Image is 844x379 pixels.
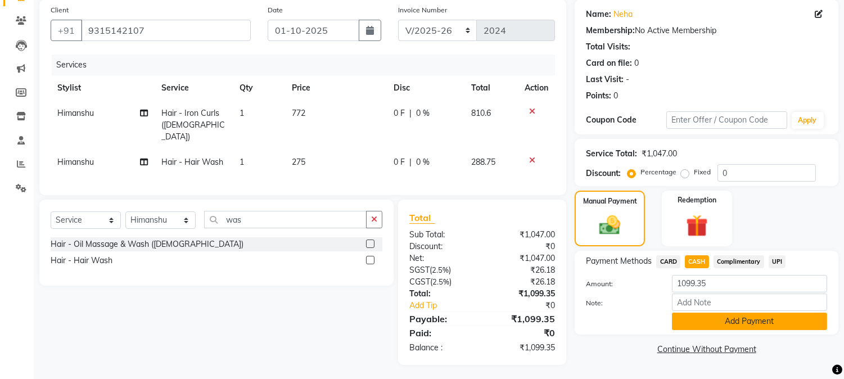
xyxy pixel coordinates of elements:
[634,57,639,69] div: 0
[666,111,787,129] input: Enter Offer / Coupon Code
[51,238,243,250] div: Hair - Oil Massage & Wash ([DEMOGRAPHIC_DATA])
[586,25,635,37] div: Membership:
[482,288,564,300] div: ₹1,099.35
[586,114,666,126] div: Coupon Code
[640,167,676,177] label: Percentage
[409,212,435,224] span: Total
[496,300,564,312] div: ₹0
[694,167,711,177] label: Fixed
[401,342,482,354] div: Balance :
[482,252,564,264] div: ₹1,047.00
[409,156,412,168] span: |
[672,294,827,311] input: Add Note
[792,112,824,129] button: Apply
[394,156,405,168] span: 0 F
[51,20,82,41] button: +91
[482,326,564,340] div: ₹0
[81,20,251,41] input: Search by Name/Mobile/Email/Code
[586,25,827,37] div: No Active Membership
[518,75,555,101] th: Action
[432,277,449,286] span: 2.5%
[593,213,626,237] img: _cash.svg
[401,264,482,276] div: ( )
[685,255,709,268] span: CASH
[678,195,716,205] label: Redemption
[471,108,491,118] span: 810.6
[482,229,564,241] div: ₹1,047.00
[586,90,611,102] div: Points:
[586,57,632,69] div: Card on file:
[401,276,482,288] div: ( )
[51,255,112,267] div: Hair - Hair Wash
[161,108,225,142] span: Hair - Iron Curls ([DEMOGRAPHIC_DATA])
[577,298,664,308] label: Note:
[401,252,482,264] div: Net:
[387,75,464,101] th: Disc
[586,74,624,85] div: Last Visit:
[285,75,386,101] th: Price
[583,196,637,206] label: Manual Payment
[204,211,367,228] input: Search or Scan
[586,168,621,179] div: Discount:
[482,276,564,288] div: ₹26.18
[769,255,786,268] span: UPI
[57,157,94,167] span: Himanshu
[51,75,155,101] th: Stylist
[268,5,283,15] label: Date
[401,288,482,300] div: Total:
[292,108,305,118] span: 772
[586,8,611,20] div: Name:
[482,264,564,276] div: ₹26.18
[401,326,482,340] div: Paid:
[401,300,496,312] a: Add Tip
[613,8,633,20] a: Neha
[656,255,680,268] span: CARD
[679,212,715,240] img: _gift.svg
[482,312,564,326] div: ₹1,099.35
[471,157,495,167] span: 288.75
[233,75,285,101] th: Qty
[482,241,564,252] div: ₹0
[155,75,233,101] th: Service
[394,107,405,119] span: 0 F
[52,55,563,75] div: Services
[577,279,664,289] label: Amount:
[409,107,412,119] span: |
[161,157,223,167] span: Hair - Hair Wash
[416,156,430,168] span: 0 %
[416,107,430,119] span: 0 %
[409,277,430,287] span: CGST
[482,342,564,354] div: ₹1,099.35
[432,265,449,274] span: 2.5%
[642,148,677,160] div: ₹1,047.00
[577,344,836,355] a: Continue Without Payment
[401,229,482,241] div: Sub Total:
[586,255,652,267] span: Payment Methods
[240,157,244,167] span: 1
[613,90,618,102] div: 0
[240,108,244,118] span: 1
[626,74,629,85] div: -
[586,41,630,53] div: Total Visits:
[464,75,518,101] th: Total
[714,255,764,268] span: Complimentary
[409,265,430,275] span: SGST
[586,148,637,160] div: Service Total:
[672,313,827,330] button: Add Payment
[51,5,69,15] label: Client
[292,157,305,167] span: 275
[401,241,482,252] div: Discount:
[398,5,447,15] label: Invoice Number
[672,275,827,292] input: Amount
[401,312,482,326] div: Payable:
[57,108,94,118] span: Himanshu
